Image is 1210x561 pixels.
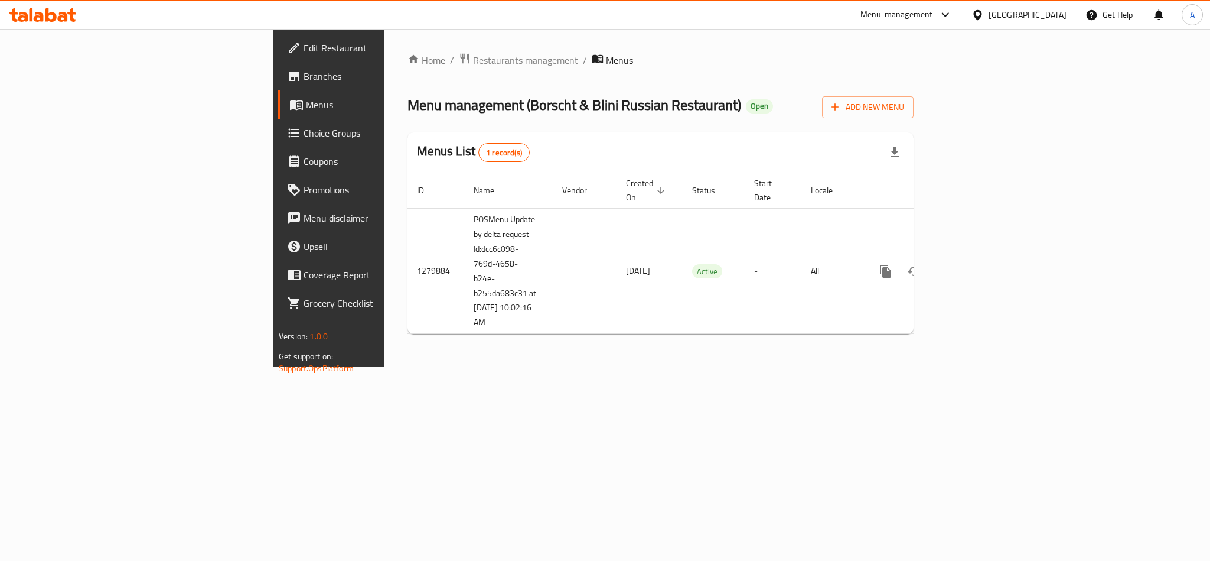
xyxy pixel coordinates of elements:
span: Menu management ( Borscht & Blini Russian Restaurant ) [407,92,741,118]
span: Coupons [304,154,465,168]
span: [DATE] [626,263,650,278]
a: Restaurants management [459,53,578,68]
h2: Menus List [417,142,530,162]
span: Active [692,265,722,278]
div: [GEOGRAPHIC_DATA] [989,8,1067,21]
div: Active [692,264,722,278]
div: Menu-management [860,8,933,22]
span: Branches [304,69,465,83]
button: Change Status [900,257,928,286]
td: - [745,208,801,334]
button: Add New Menu [822,96,914,118]
span: Promotions [304,183,465,197]
span: Locale [811,183,848,197]
span: Choice Groups [304,126,465,140]
a: Coverage Report [278,261,475,289]
a: Upsell [278,232,475,261]
a: Branches [278,62,475,90]
span: ID [417,183,439,197]
span: Menus [606,53,633,67]
div: Export file [880,138,909,167]
span: Start Date [754,176,787,205]
td: POSMenu Update by delta request Id:dcc6c098-769d-4658-b24e-b255da683c31 at [DATE] 10:02:16 AM [464,208,553,334]
a: Menus [278,90,475,119]
span: Open [746,101,773,111]
nav: breadcrumb [407,53,914,68]
span: 1 record(s) [479,147,529,158]
span: Vendor [562,183,602,197]
a: Menu disclaimer [278,204,475,232]
span: Menu disclaimer [304,211,465,225]
span: Status [692,183,730,197]
span: Get support on: [279,349,333,364]
a: Edit Restaurant [278,34,475,62]
table: enhanced table [407,173,994,335]
span: Grocery Checklist [304,296,465,310]
div: Open [746,99,773,114]
span: Restaurants management [473,53,578,67]
td: All [801,208,862,334]
button: more [872,257,900,286]
a: Support.OpsPlatform [279,361,354,376]
a: Promotions [278,176,475,204]
span: Menus [306,98,465,112]
a: Coupons [278,147,475,176]
span: 1.0.0 [309,329,328,344]
li: / [583,53,587,67]
span: Name [474,183,510,197]
span: Edit Restaurant [304,41,465,55]
span: Created On [626,176,668,205]
div: Total records count [478,143,530,162]
a: Grocery Checklist [278,289,475,317]
span: Upsell [304,239,465,254]
th: Actions [862,173,994,209]
a: Choice Groups [278,119,475,147]
span: Add New Menu [831,100,904,115]
span: Version: [279,329,308,344]
span: Coverage Report [304,268,465,282]
span: A [1190,8,1195,21]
